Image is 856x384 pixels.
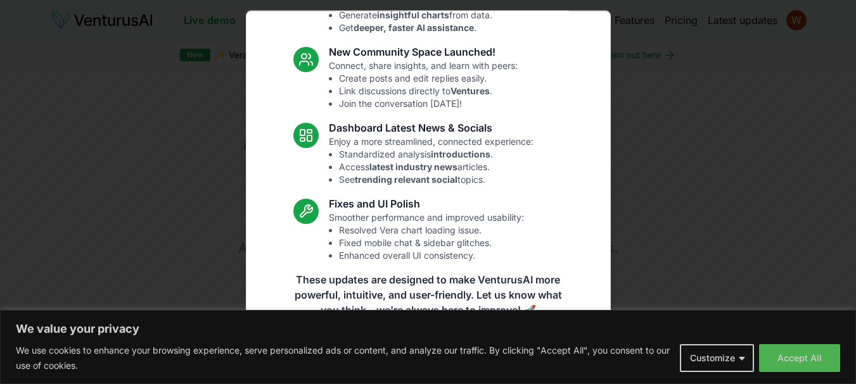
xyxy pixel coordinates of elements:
[369,161,457,172] strong: latest industry news
[339,249,524,262] li: Enhanced overall UI consistency.
[355,174,457,185] strong: trending relevant social
[333,333,523,358] a: Read the full announcement on our blog!
[339,148,533,161] li: Standardized analysis .
[339,237,524,249] li: Fixed mobile chat & sidebar glitches.
[339,97,518,110] li: Join the conversation [DATE]!
[339,173,533,186] li: See topics.
[286,272,570,318] p: These updates are designed to make VenturusAI more powerful, intuitive, and user-friendly. Let us...
[431,149,490,159] strong: introductions
[339,161,533,173] li: Access articles.
[450,85,490,96] strong: Ventures
[339,72,518,85] li: Create posts and edit replies easily.
[329,59,518,110] p: Connect, share insights, and learn with peers:
[339,22,573,34] li: Get .
[329,211,524,262] p: Smoother performance and improved usability:
[329,44,518,59] h3: New Community Space Launched!
[329,196,524,211] h3: Fixes and UI Polish
[329,120,533,135] h3: Dashboard Latest News & Socials
[339,224,524,237] li: Resolved Vera chart loading issue.
[377,9,449,20] strong: insightful charts
[339,9,573,22] li: Generate from data.
[354,22,474,33] strong: deeper, faster AI assistance
[329,135,533,186] p: Enjoy a more streamlined, connected experience:
[339,85,518,97] li: Link discussions directly to .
